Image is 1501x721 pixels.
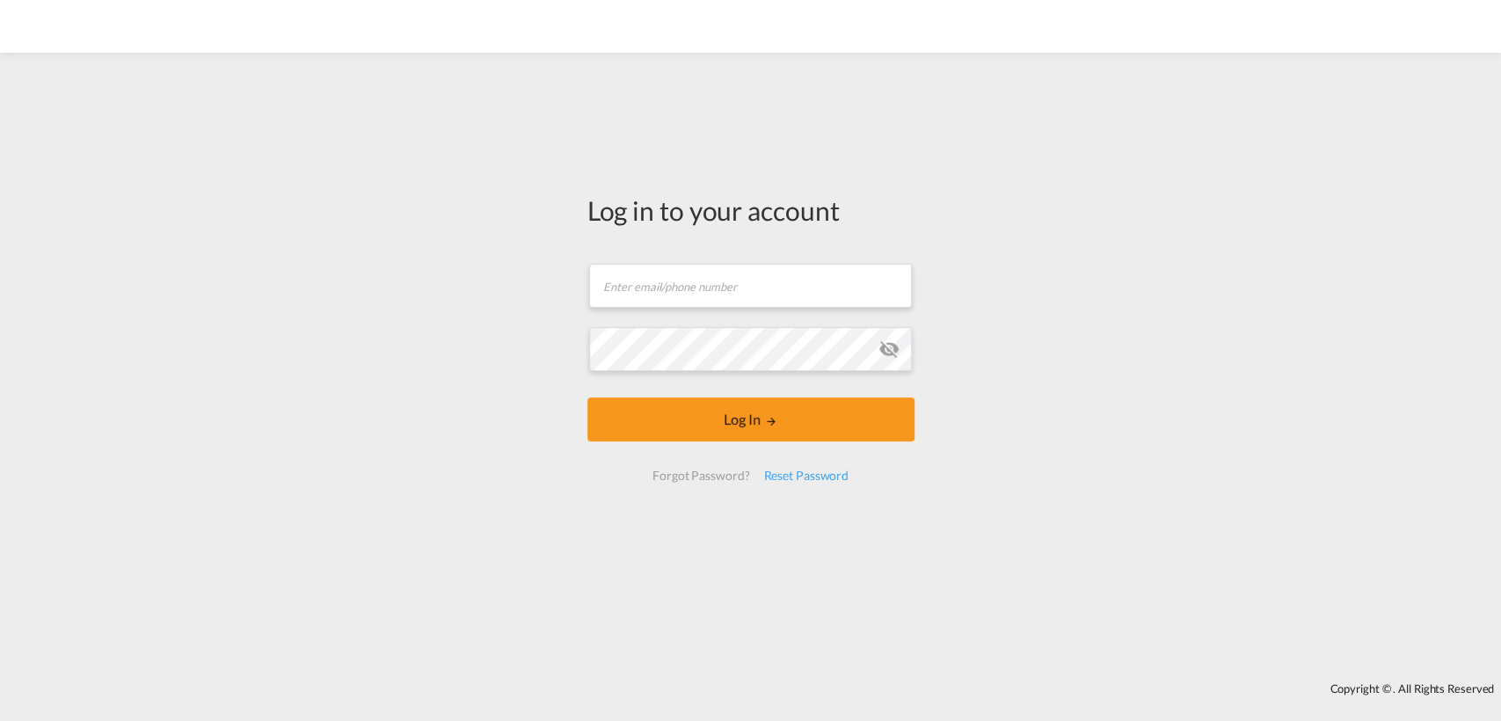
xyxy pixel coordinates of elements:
div: Reset Password [756,460,856,492]
div: Forgot Password? [645,460,756,492]
md-icon: icon-eye-off [878,339,900,360]
input: Enter email/phone number [589,264,912,308]
div: Log in to your account [587,192,914,229]
button: LOGIN [587,397,914,441]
